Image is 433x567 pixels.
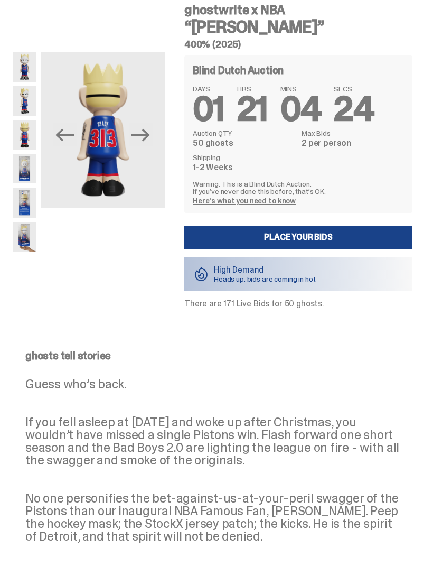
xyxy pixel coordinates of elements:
[237,85,268,92] span: HRS
[53,123,77,146] button: Previous
[302,139,404,147] dd: 2 per person
[193,85,224,92] span: DAYS
[13,154,36,183] img: Eminem_NBA_400_12.png
[13,52,36,81] img: Copy%20of%20Eminem_NBA_400_1.png
[184,226,412,249] a: Place your Bids
[193,87,224,131] span: 01
[129,123,153,146] button: Next
[193,180,404,195] p: Warning: This is a Blind Dutch Auction. If you’ve never done this before, that’s OK.
[214,275,316,283] p: Heads up: bids are coming in hot
[25,350,400,361] p: ghosts tell stories
[193,154,295,161] dt: Shipping
[193,163,295,172] dd: 1-2 Weeks
[193,196,296,206] a: Here's what you need to know
[184,4,412,16] h4: ghostwrite x NBA
[280,85,322,92] span: MINS
[25,378,400,543] p: Guess who’s back. If you fell asleep at [DATE] and woke up after Christmas, you wouldn’t have mis...
[13,86,36,116] img: Copy%20of%20Eminem_NBA_400_3.png
[13,222,36,252] img: eminem%20scale.png
[193,139,295,147] dd: 50 ghosts
[334,85,374,92] span: SECS
[214,266,316,274] p: High Demand
[13,188,36,217] img: Eminem_NBA_400_13.png
[184,18,412,35] h3: “[PERSON_NAME]”
[184,40,412,49] h5: 400% (2025)
[13,120,36,150] img: Copy%20of%20Eminem_NBA_400_6.png
[184,300,412,308] p: There are 171 Live Bids for 50 ghosts.
[237,87,268,131] span: 21
[280,87,322,131] span: 04
[334,87,374,131] span: 24
[193,65,284,76] h4: Blind Dutch Auction
[41,52,165,208] img: Copy%20of%20Eminem_NBA_400_6.png
[193,129,295,137] dt: Auction QTY
[302,129,404,137] dt: Max Bids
